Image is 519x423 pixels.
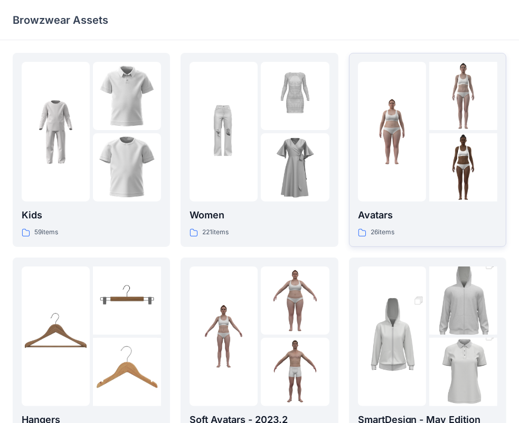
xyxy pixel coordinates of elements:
img: folder 3 [261,133,329,201]
img: folder 1 [190,302,258,370]
a: folder 1folder 2folder 3Avatars26items [349,53,506,247]
img: folder 1 [22,302,90,370]
a: folder 1folder 2folder 3Women221items [181,53,338,247]
img: folder 2 [93,62,161,130]
p: Women [190,208,329,223]
a: folder 1folder 2folder 3Kids59items [13,53,170,247]
img: folder 1 [190,98,258,166]
img: folder 2 [429,62,497,130]
p: Kids [22,208,161,223]
p: 59 items [34,227,58,238]
img: folder 2 [261,266,329,335]
img: folder 1 [22,98,90,166]
img: folder 1 [358,285,426,388]
p: Browzwear Assets [13,13,108,27]
p: 26 items [371,227,394,238]
p: Avatars [358,208,497,223]
img: folder 1 [358,98,426,166]
img: folder 2 [93,266,161,335]
p: 221 items [202,227,229,238]
img: folder 3 [429,133,497,201]
img: folder 3 [93,133,161,201]
img: folder 3 [261,338,329,406]
img: folder 2 [261,62,329,130]
img: folder 2 [429,250,497,352]
img: folder 3 [93,338,161,406]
